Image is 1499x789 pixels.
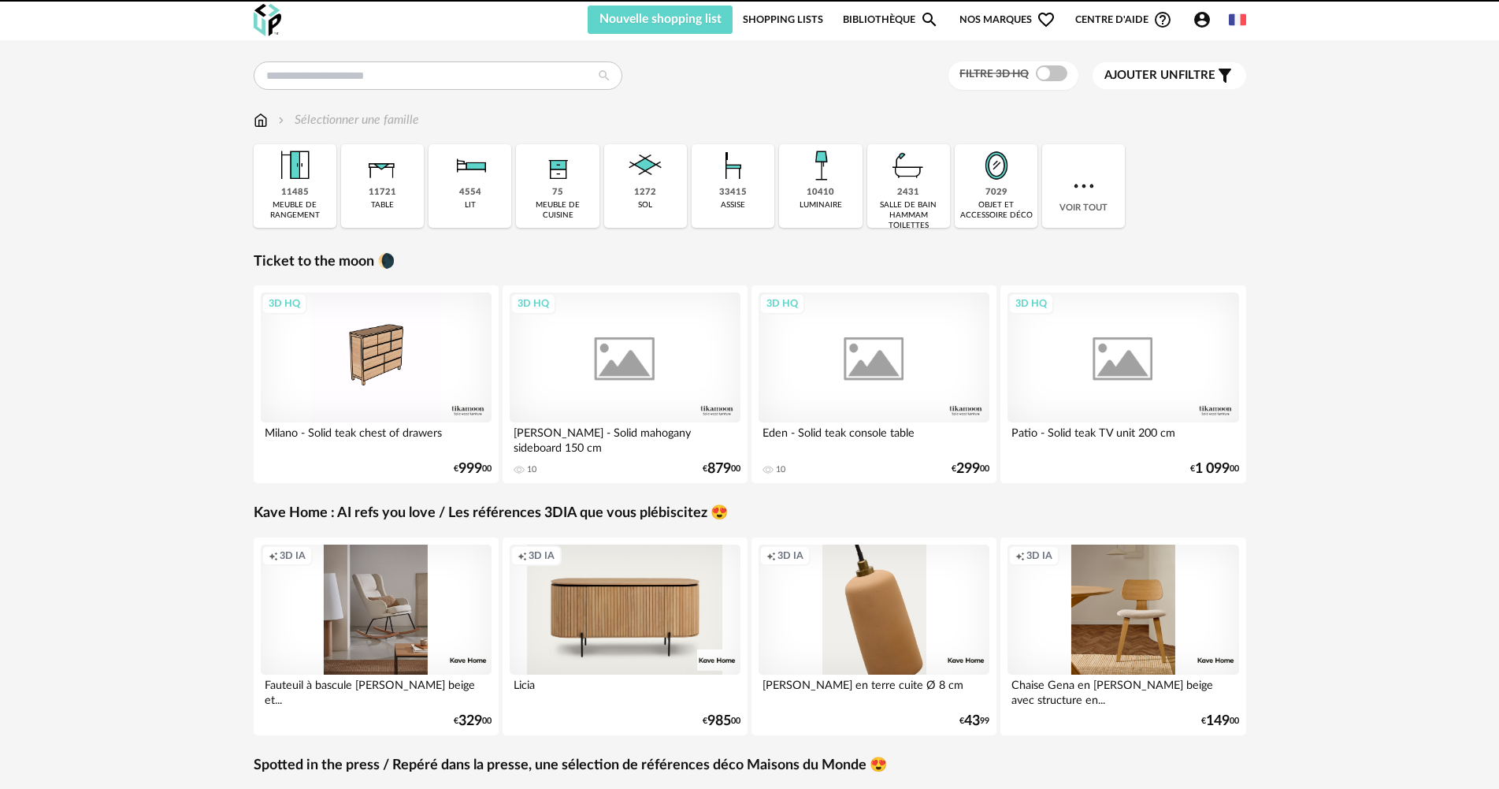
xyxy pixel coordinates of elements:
[518,549,527,562] span: Creation icon
[1201,716,1239,727] div: € 00
[254,504,728,523] a: Kave Home : AI refs you love / Les références 3DIA que vous plébiscitez 😍
[1070,172,1098,200] img: more.7b13dc1.svg
[1075,10,1172,29] span: Centre d'aideHelp Circle Outline icon
[361,144,403,187] img: Table.png
[454,716,492,727] div: € 00
[588,6,733,34] button: Nouvelle shopping list
[275,111,288,129] img: svg+xml;base64,PHN2ZyB3aWR0aD0iMTYiIGhlaWdodD0iMTYiIHZpZXdCb3g9IjAgMCAxNiAxNiIgZmlsbD0ibm9uZSIgeG...
[465,200,476,210] div: lit
[254,538,499,735] a: Creation icon 3D IA Fauteuil à bascule [PERSON_NAME] beige et... €32900
[273,144,316,187] img: Meuble%20de%20rangement.png
[1000,538,1246,735] a: Creation icon 3D IA Chaise Gena en [PERSON_NAME] beige avec structure en... €14900
[952,463,989,475] div: € 00
[920,10,939,29] span: Magnify icon
[1104,68,1215,84] span: filtre
[1104,69,1178,81] span: Ajouter un
[261,675,492,706] div: Fauteuil à bascule [PERSON_NAME] beige et...
[262,293,307,314] div: 3D HQ
[258,200,332,221] div: meuble de rangement
[1042,144,1125,228] div: Voir tout
[458,463,482,475] span: 999
[766,549,776,562] span: Creation icon
[800,144,842,187] img: Luminaire.png
[536,144,579,187] img: Rangement.png
[897,187,919,199] div: 2431
[254,285,499,483] a: 3D HQ Milano - Solid teak chest of drawers €99900
[800,200,842,210] div: luminaire
[759,293,805,314] div: 3D HQ
[261,422,492,454] div: Milano - Solid teak chest of drawers
[369,187,396,199] div: 11721
[254,111,268,129] img: svg+xml;base64,PHN2ZyB3aWR0aD0iMTYiIGhlaWdodD0iMTciIHZpZXdCb3g9IjAgMCAxNiAxNyIgZmlsbD0ibm9uZSIgeG...
[956,463,980,475] span: 299
[719,187,747,199] div: 33415
[843,6,939,34] a: BibliothèqueMagnify icon
[964,716,980,727] span: 43
[743,6,823,34] a: Shopping Lists
[1007,422,1239,454] div: Patio - Solid teak TV unit 200 cm
[552,187,563,199] div: 75
[510,675,741,706] div: Licia
[712,144,755,187] img: Assise.png
[634,187,656,199] div: 1272
[759,675,990,706] div: [PERSON_NAME] en terre cuite Ø 8 cm
[759,422,990,454] div: Eden - Solid teak console table
[449,144,492,187] img: Literie.png
[703,463,740,475] div: € 00
[721,200,745,210] div: assise
[521,200,594,221] div: meuble de cuisine
[777,549,803,562] span: 3D IA
[985,187,1007,199] div: 7029
[280,549,306,562] span: 3D IA
[459,187,481,199] div: 4554
[1037,10,1056,29] span: Heart Outline icon
[1193,10,1211,29] span: Account Circle icon
[807,187,834,199] div: 10410
[975,144,1018,187] img: Miroir.png
[503,285,748,483] a: 3D HQ [PERSON_NAME] - Solid mahogany sideboard 150 cm 10 €87900
[1153,10,1172,29] span: Help Circle Outline icon
[751,538,997,735] a: Creation icon 3D IA [PERSON_NAME] en terre cuite Ø 8 cm €4399
[707,463,731,475] span: 879
[510,422,741,454] div: [PERSON_NAME] - Solid mahogany sideboard 150 cm
[1215,66,1234,85] span: Filter icon
[703,716,740,727] div: € 00
[275,111,419,129] div: Sélectionner une famille
[510,293,556,314] div: 3D HQ
[1000,285,1246,483] a: 3D HQ Patio - Solid teak TV unit 200 cm €1 09900
[281,187,309,199] div: 11485
[887,144,929,187] img: Salle%20de%20bain.png
[959,69,1029,80] span: Filtre 3D HQ
[707,716,731,727] span: 985
[1206,716,1230,727] span: 149
[1093,62,1246,89] button: Ajouter unfiltre Filter icon
[599,13,722,25] span: Nouvelle shopping list
[1190,463,1239,475] div: € 00
[872,200,945,231] div: salle de bain hammam toilettes
[269,549,278,562] span: Creation icon
[776,464,785,475] div: 10
[1026,549,1052,562] span: 3D IA
[1007,675,1239,706] div: Chaise Gena en [PERSON_NAME] beige avec structure en...
[1195,463,1230,475] span: 1 099
[454,463,492,475] div: € 00
[458,716,482,727] span: 329
[959,6,1056,34] span: Nos marques
[624,144,666,187] img: Sol.png
[1008,293,1054,314] div: 3D HQ
[751,285,997,483] a: 3D HQ Eden - Solid teak console table 10 €29900
[959,716,989,727] div: € 99
[1015,549,1025,562] span: Creation icon
[638,200,652,210] div: sol
[254,757,887,775] a: Spotted in the press / Repéré dans la presse, une sélection de références déco Maisons du Monde 😍
[254,4,281,36] img: OXP
[503,538,748,735] a: Creation icon 3D IA Licia €98500
[371,200,394,210] div: table
[959,200,1033,221] div: objet et accessoire déco
[1193,10,1219,29] span: Account Circle icon
[1229,11,1246,28] img: fr
[529,549,555,562] span: 3D IA
[254,253,395,271] a: Ticket to the moon 🌘
[527,464,536,475] div: 10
